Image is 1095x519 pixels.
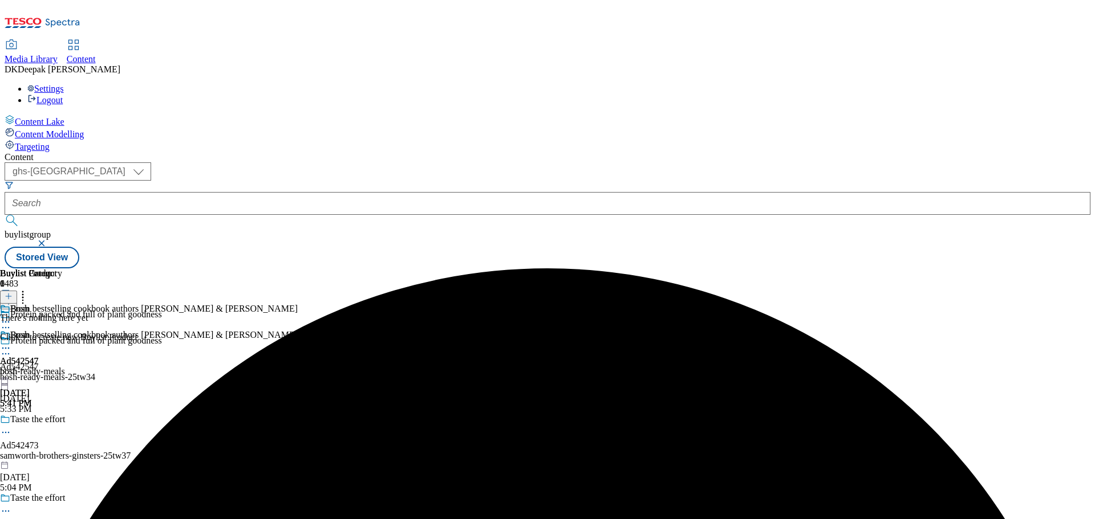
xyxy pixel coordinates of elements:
[5,115,1090,127] a: Content Lake
[5,247,79,268] button: Stored View
[5,230,51,239] span: buylistgroup
[5,64,18,74] span: DK
[5,54,58,64] span: Media Library
[18,64,120,74] span: Deepak [PERSON_NAME]
[15,142,50,152] span: Targeting
[27,95,63,105] a: Logout
[5,127,1090,140] a: Content Modelling
[10,330,298,340] div: From bestselling cookbook authors [PERSON_NAME] & [PERSON_NAME]
[67,54,96,64] span: Content
[15,117,64,126] span: Content Lake
[10,493,65,503] div: Taste the effort
[5,152,1090,162] div: Content
[67,40,96,64] a: Content
[5,40,58,64] a: Media Library
[5,181,14,190] svg: Search Filters
[10,414,65,424] div: Taste the effort
[5,140,1090,152] a: Targeting
[27,84,64,93] a: Settings
[10,304,298,314] div: From bestselling cookbook authors [PERSON_NAME] & [PERSON_NAME]
[15,129,84,139] span: Content Modelling
[5,192,1090,215] input: Search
